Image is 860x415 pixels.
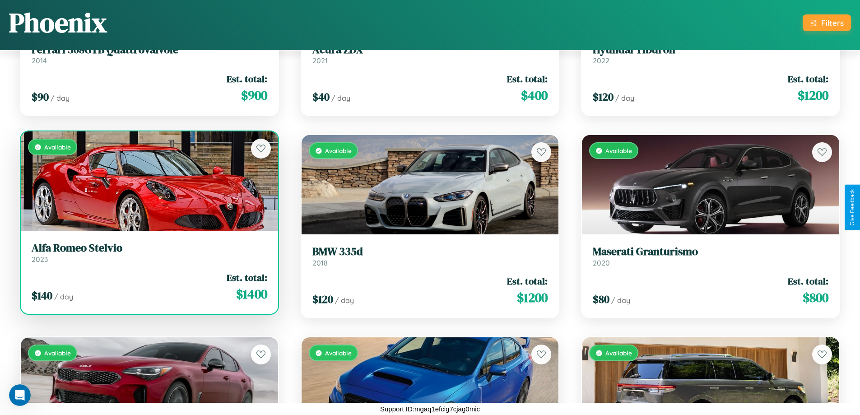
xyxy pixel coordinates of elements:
span: Available [325,349,352,357]
span: Est. total: [507,72,548,85]
span: $ 120 [593,89,614,104]
span: 2021 [312,56,328,65]
span: $ 900 [241,86,267,104]
span: $ 80 [593,292,609,307]
div: Filters [821,18,844,28]
h3: Alfa Romeo Stelvio [32,242,267,255]
span: / day [335,296,354,305]
span: $ 1200 [517,289,548,307]
span: 2014 [32,56,47,65]
a: Ferrari 308GTB Quattrovalvole2014 [32,43,267,65]
span: Available [325,147,352,154]
span: $ 120 [312,292,333,307]
h3: Maserati Granturismo [593,245,828,258]
span: $ 40 [312,89,330,104]
span: Available [44,349,71,357]
h1: Phoenix [9,4,107,41]
div: Give Feedback [849,189,855,226]
a: Alfa Romeo Stelvio2023 [32,242,267,264]
span: 2023 [32,255,48,264]
span: Est. total: [788,275,828,288]
span: / day [611,296,630,305]
span: Est. total: [507,275,548,288]
span: $ 90 [32,89,49,104]
span: Est. total: [227,72,267,85]
span: $ 140 [32,288,52,303]
a: Hyundai Tiburon2022 [593,43,828,65]
span: / day [331,93,350,103]
span: / day [51,93,70,103]
span: Est. total: [227,271,267,284]
span: $ 1200 [798,86,828,104]
span: 2022 [593,56,609,65]
span: Available [605,349,632,357]
span: / day [54,292,73,301]
a: Maserati Granturismo2020 [593,245,828,267]
iframe: Intercom live chat [9,384,31,406]
button: Filters [803,14,851,31]
a: Acura ZDX2021 [312,43,548,65]
p: Support ID: mgaq1efcig7cjag0mic [380,403,480,415]
span: 2020 [593,258,610,267]
span: Available [605,147,632,154]
h3: Ferrari 308GTB Quattrovalvole [32,43,267,56]
span: 2018 [312,258,328,267]
h3: BMW 335d [312,245,548,258]
span: $ 1400 [236,285,267,303]
span: / day [615,93,634,103]
span: Est. total: [788,72,828,85]
span: $ 400 [521,86,548,104]
span: Available [44,143,71,151]
a: BMW 335d2018 [312,245,548,267]
span: $ 800 [803,289,828,307]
